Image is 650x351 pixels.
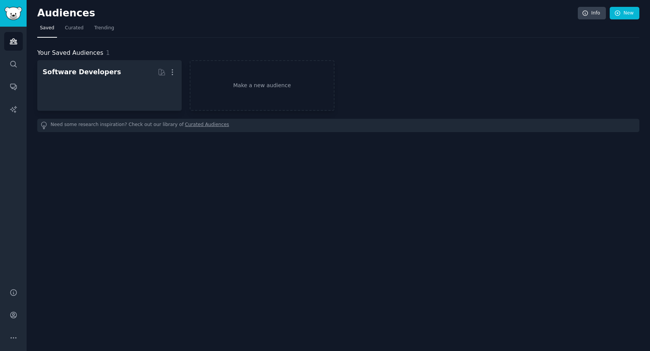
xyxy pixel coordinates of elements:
span: Your Saved Audiences [37,48,103,58]
a: Curated Audiences [185,121,229,129]
span: Saved [40,25,54,32]
div: Software Developers [43,67,121,77]
img: GummySearch logo [5,7,22,20]
a: Trending [92,22,117,38]
a: Software Developers [37,60,182,111]
h2: Audiences [37,7,578,19]
a: New [610,7,639,20]
span: 1 [106,49,110,56]
a: Curated [62,22,86,38]
div: Need some research inspiration? Check out our library of [37,119,639,132]
span: Curated [65,25,84,32]
a: Info [578,7,606,20]
a: Saved [37,22,57,38]
a: Make a new audience [190,60,334,111]
span: Trending [94,25,114,32]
